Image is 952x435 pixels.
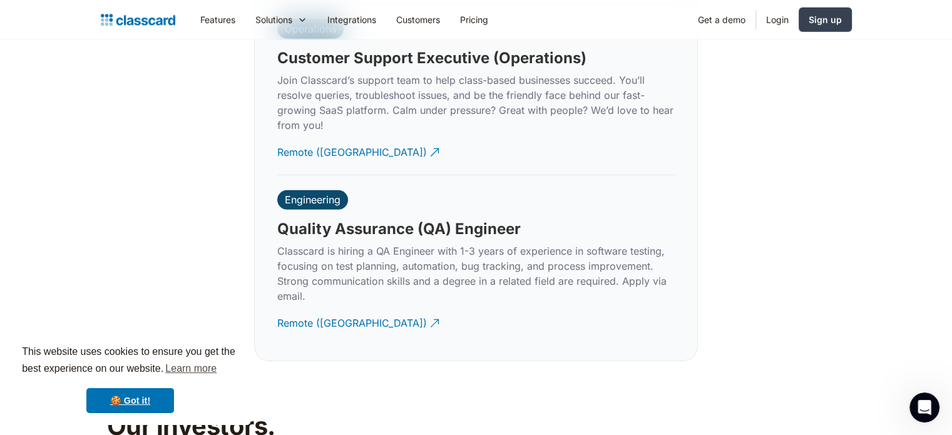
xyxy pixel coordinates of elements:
iframe: Intercom live chat [909,392,939,422]
a: Pricing [450,6,498,34]
a: Customers [386,6,450,34]
a: Integrations [317,6,386,34]
a: Features [190,6,245,34]
h3: Customer Support Executive (Operations) [277,49,586,68]
div: Remote ([GEOGRAPHIC_DATA]) [277,306,427,330]
a: home [101,11,175,29]
a: Sign up [799,8,852,32]
h3: Quality Assurance (QA) Engineer [277,220,521,238]
span: This website uses cookies to ensure you get the best experience on our website. [22,344,238,378]
p: Classcard is hiring a QA Engineer with 1-3 years of experience in software testing, focusing on t... [277,243,675,304]
div: Remote ([GEOGRAPHIC_DATA]) [277,135,427,160]
div: Solutions [255,13,292,26]
div: Solutions [245,6,317,34]
a: dismiss cookie message [86,388,174,413]
a: Login [756,6,799,34]
a: Remote ([GEOGRAPHIC_DATA]) [277,306,441,340]
a: Remote ([GEOGRAPHIC_DATA]) [277,135,441,170]
a: learn more about cookies [163,359,218,378]
div: Engineering [285,193,340,206]
div: Sign up [809,13,842,26]
p: Join Classcard’s support team to help class-based businesses succeed. You’ll resolve queries, tro... [277,73,675,133]
a: Get a demo [688,6,755,34]
div: cookieconsent [10,332,250,425]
